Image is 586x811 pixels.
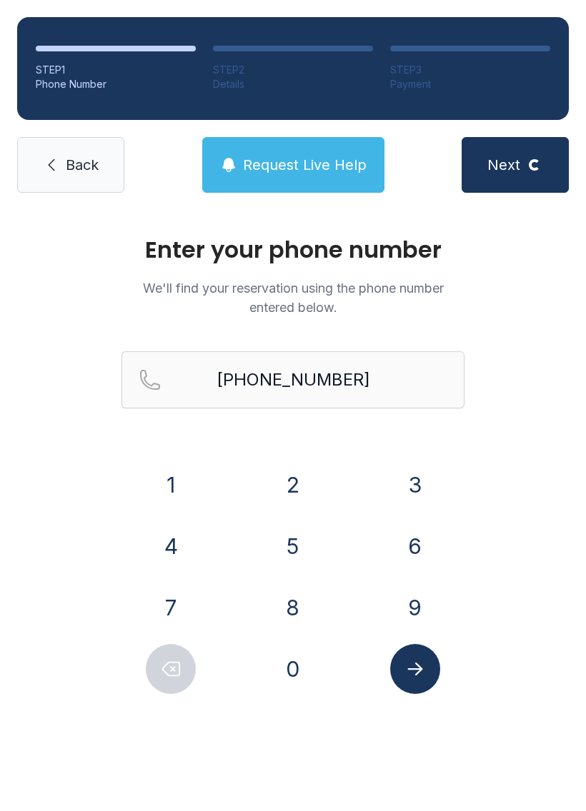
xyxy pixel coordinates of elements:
[36,77,196,91] div: Phone Number
[213,63,373,77] div: STEP 2
[66,155,99,175] span: Back
[268,583,318,633] button: 8
[121,278,465,317] p: We'll find your reservation using the phone number entered below.
[121,351,465,408] input: Reservation phone number
[146,521,196,571] button: 4
[243,155,367,175] span: Request Live Help
[146,583,196,633] button: 7
[146,460,196,510] button: 1
[36,63,196,77] div: STEP 1
[390,583,440,633] button: 9
[390,521,440,571] button: 6
[390,63,550,77] div: STEP 3
[390,77,550,91] div: Payment
[268,521,318,571] button: 5
[487,155,520,175] span: Next
[121,238,465,261] h1: Enter your phone number
[268,460,318,510] button: 2
[146,644,196,694] button: Delete number
[268,644,318,694] button: 0
[390,460,440,510] button: 3
[213,77,373,91] div: Details
[390,644,440,694] button: Submit lookup form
